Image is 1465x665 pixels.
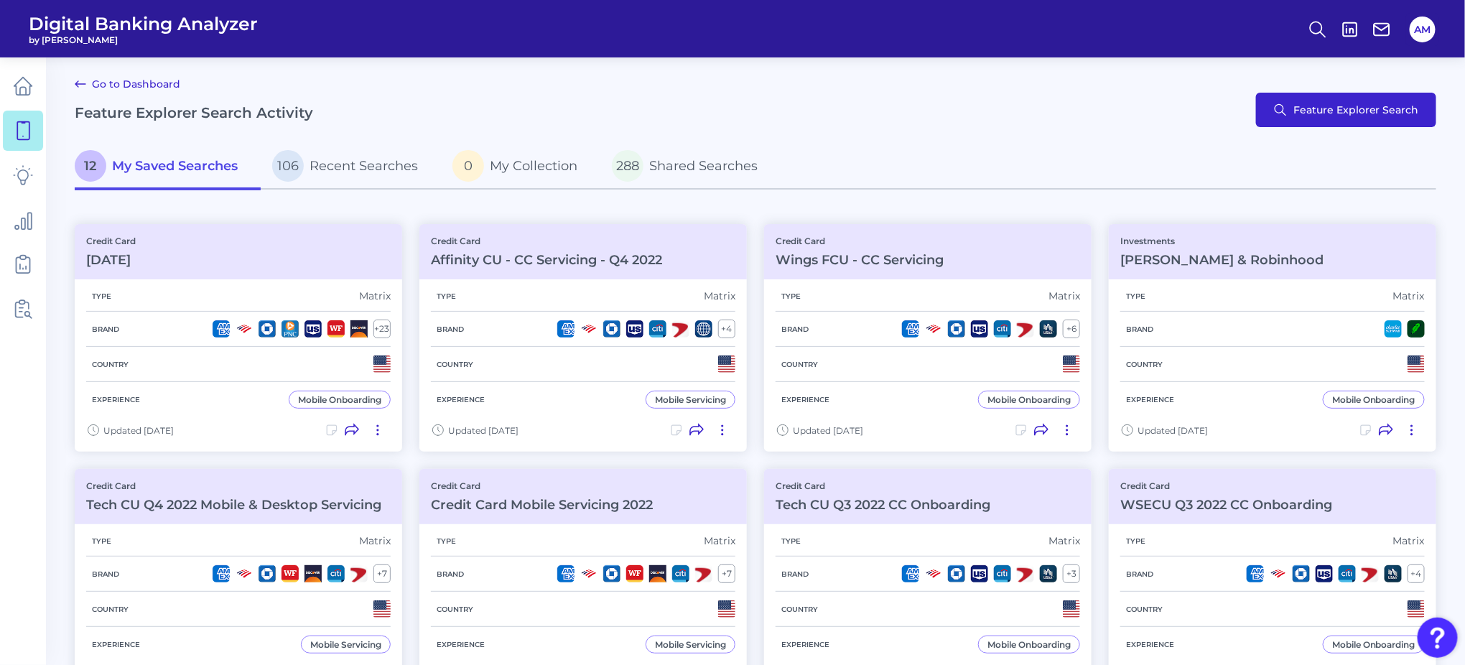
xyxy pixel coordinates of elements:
[75,224,402,452] a: Credit Card[DATE]TypeMatrixBrand+23CountryExperienceMobile OnboardingUpdated [DATE]
[261,144,441,190] a: 106Recent Searches
[1120,480,1332,491] p: Credit Card
[776,325,814,334] h5: Brand
[1120,360,1168,369] h5: Country
[29,34,258,45] span: by [PERSON_NAME]
[776,480,990,491] p: Credit Card
[1063,320,1080,338] div: + 6
[75,104,313,121] h2: Feature Explorer Search Activity
[310,158,418,174] span: Recent Searches
[1120,236,1324,246] p: Investments
[29,13,258,34] span: Digital Banking Analyzer
[987,394,1071,405] div: Mobile Onboarding
[75,150,106,182] span: 12
[431,325,470,334] h5: Brand
[1120,497,1332,513] h3: WSECU Q3 2022 CC Onboarding
[776,640,835,649] h5: Experience
[112,158,238,174] span: My Saved Searches
[431,640,490,649] h5: Experience
[1109,224,1436,452] a: Investments[PERSON_NAME] & RobinhoodTypeMatrixBrandCountryExperienceMobile OnboardingUpdated [DATE]
[1048,534,1080,547] div: Matrix
[776,360,824,369] h5: Country
[793,425,863,436] span: Updated [DATE]
[776,497,990,513] h3: Tech CU Q3 2022 CC Onboarding
[75,75,180,93] a: Go to Dashboard
[612,150,643,182] span: 288
[1393,534,1425,547] div: Matrix
[1120,605,1168,614] h5: Country
[431,480,653,491] p: Credit Card
[1293,104,1419,116] span: Feature Explorer Search
[718,564,735,583] div: + 7
[86,480,381,491] p: Credit Card
[419,224,747,452] a: Credit CardAffinity CU - CC Servicing - Q4 2022TypeMatrixBrand+4CountryExperienceMobile Servicing...
[1120,640,1180,649] h5: Experience
[373,320,391,338] div: + 23
[86,236,136,246] p: Credit Card
[359,289,391,302] div: Matrix
[1393,289,1425,302] div: Matrix
[776,395,835,404] h5: Experience
[1120,292,1151,301] h5: Type
[1120,252,1324,268] h3: [PERSON_NAME] & Robinhood
[86,497,381,513] h3: Tech CU Q4 2022 Mobile & Desktop Servicing
[431,395,490,404] h5: Experience
[1120,325,1159,334] h5: Brand
[776,252,944,268] h3: Wings FCU - CC Servicing
[431,360,479,369] h5: Country
[704,534,735,547] div: Matrix
[431,569,470,579] h5: Brand
[987,639,1071,650] div: Mobile Onboarding
[1120,536,1151,546] h5: Type
[776,536,806,546] h5: Type
[86,325,125,334] h5: Brand
[718,320,735,338] div: + 4
[1138,425,1208,436] span: Updated [DATE]
[431,497,653,513] h3: Credit Card Mobile Servicing 2022
[86,395,146,404] h5: Experience
[776,236,944,246] p: Credit Card
[431,536,462,546] h5: Type
[431,605,479,614] h5: Country
[86,252,136,268] h3: [DATE]
[452,150,484,182] span: 0
[86,536,117,546] h5: Type
[448,425,518,436] span: Updated [DATE]
[359,534,391,547] div: Matrix
[1120,395,1180,404] h5: Experience
[764,224,1092,452] a: Credit CardWings FCU - CC ServicingTypeMatrixBrand+6CountryExperienceMobile OnboardingUpdated [DATE]
[86,605,134,614] h5: Country
[776,605,824,614] h5: Country
[1418,618,1458,658] button: Open Resource Center
[655,639,726,650] div: Mobile Servicing
[441,144,600,190] a: 0My Collection
[272,150,304,182] span: 106
[704,289,735,302] div: Matrix
[1256,93,1436,127] button: Feature Explorer Search
[86,569,125,579] h5: Brand
[1048,289,1080,302] div: Matrix
[1120,569,1159,579] h5: Brand
[103,425,174,436] span: Updated [DATE]
[776,292,806,301] h5: Type
[373,564,391,583] div: + 7
[86,292,117,301] h5: Type
[1410,17,1436,42] button: AM
[75,144,261,190] a: 12My Saved Searches
[1332,394,1415,405] div: Mobile Onboarding
[86,640,146,649] h5: Experience
[431,292,462,301] h5: Type
[1063,564,1080,583] div: + 3
[298,394,381,405] div: Mobile Onboarding
[600,144,781,190] a: 288Shared Searches
[1408,564,1425,583] div: + 4
[655,394,726,405] div: Mobile Servicing
[86,360,134,369] h5: Country
[431,252,662,268] h3: Affinity CU - CC Servicing - Q4 2022
[431,236,662,246] p: Credit Card
[1332,639,1415,650] div: Mobile Onboarding
[649,158,758,174] span: Shared Searches
[776,569,814,579] h5: Brand
[490,158,577,174] span: My Collection
[310,639,381,650] div: Mobile Servicing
